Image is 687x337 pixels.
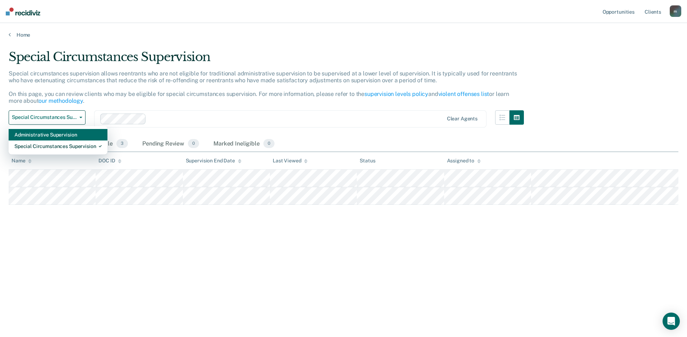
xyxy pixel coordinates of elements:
button: m [670,5,681,17]
div: Clear agents [447,116,478,122]
div: Pending Review0 [141,136,200,152]
div: Open Intercom Messenger [663,313,680,330]
div: Marked Ineligible0 [212,136,276,152]
div: Special Circumstances Supervision [9,50,524,70]
button: Special Circumstances Supervision [9,110,86,125]
a: Home [9,32,678,38]
div: Status [360,158,375,164]
img: Recidiviz [6,8,40,15]
span: 0 [188,139,199,148]
span: 3 [116,139,128,148]
div: Last Viewed [273,158,308,164]
span: Special Circumstances Supervision [12,114,77,120]
div: Administrative Supervision [14,129,102,140]
a: violent offenses list [438,91,489,97]
div: Special Circumstances Supervision [14,140,102,152]
div: Name [11,158,32,164]
a: supervision levels policy [364,91,428,97]
div: Assigned to [447,158,481,164]
div: Supervision End Date [186,158,241,164]
a: our methodology [38,97,83,104]
div: DOC ID [98,158,121,164]
p: Special circumstances supervision allows reentrants who are not eligible for traditional administ... [9,70,517,105]
span: 0 [263,139,275,148]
